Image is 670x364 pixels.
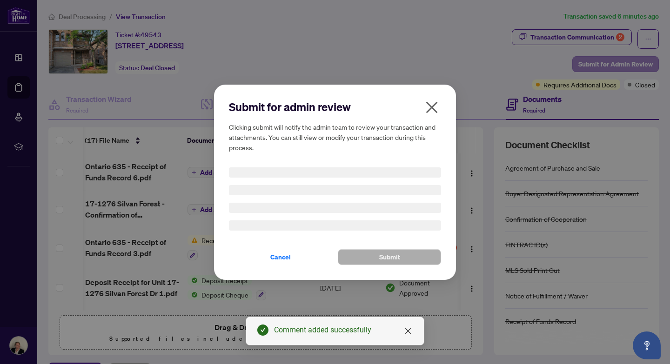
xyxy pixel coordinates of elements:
button: Open asap [633,331,661,359]
button: Cancel [229,249,332,265]
span: close [404,327,412,335]
button: Submit [338,249,441,265]
span: check-circle [257,324,268,336]
h5: Clicking submit will notify the admin team to review your transaction and attachments. You can st... [229,122,441,152]
h2: Submit for admin review [229,99,441,114]
div: Comment added successfully [274,324,413,336]
span: close [424,100,439,115]
span: Cancel [270,250,291,265]
a: Close [403,326,413,336]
